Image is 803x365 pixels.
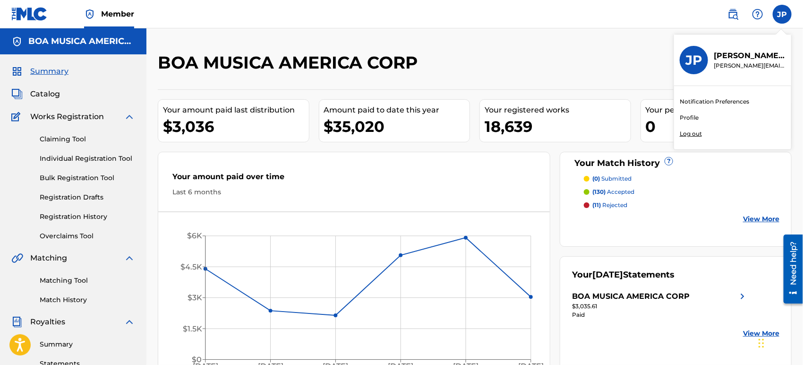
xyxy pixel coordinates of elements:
[584,174,779,183] a: (0) submitted
[485,116,631,137] div: 18,639
[40,231,135,241] a: Overclaims Tool
[592,188,606,195] span: (130)
[180,262,202,271] tspan: $4.5K
[748,5,767,24] div: Help
[572,311,748,319] div: Paid
[11,7,48,21] img: MLC Logo
[685,52,702,69] h3: JP
[592,175,600,182] span: (0)
[124,316,135,328] img: expand
[11,88,23,100] img: Catalog
[743,329,779,339] a: View More
[40,276,135,286] a: Matching Tool
[30,66,68,77] span: Summary
[572,157,779,170] div: Your Match History
[572,269,675,281] div: Your Statements
[584,201,779,209] a: (11) rejected
[572,291,690,302] div: BOA MUSICA AMERICA CORP
[592,174,632,183] p: submitted
[756,320,803,365] iframe: Chat Widget
[773,5,792,24] div: User Menu
[11,252,23,264] img: Matching
[172,187,536,197] div: Last 6 months
[743,214,779,224] a: View More
[646,104,792,116] div: Your pending works
[183,324,202,333] tspan: $1.5K
[124,111,135,122] img: expand
[11,66,23,77] img: Summary
[714,61,786,70] p: jorge.perez@boamusica.com
[163,116,309,137] div: $3,036
[324,104,470,116] div: Amount paid to date this year
[40,295,135,305] a: Match History
[163,104,309,116] div: Your amount paid last distribution
[11,66,68,77] a: SummarySummary
[158,52,422,73] h2: BOA MUSICA AMERICA CORP
[665,157,673,165] span: ?
[124,252,135,264] img: expand
[84,9,95,20] img: Top Rightsholder
[40,173,135,183] a: Bulk Registration Tool
[572,291,748,319] a: BOA MUSICA AMERICA CORPright chevron icon$3,035.61Paid
[30,316,65,328] span: Royalties
[11,316,23,328] img: Royalties
[11,88,60,100] a: CatalogCatalog
[759,329,764,357] div: Arrastrar
[30,111,104,122] span: Works Registration
[592,188,634,196] p: accepted
[188,294,202,303] tspan: $3K
[324,116,470,137] div: $35,020
[172,171,536,187] div: Your amount paid over time
[192,355,202,364] tspan: $0
[714,50,786,61] p: Jorge Perez
[30,88,60,100] span: Catalog
[737,291,748,302] img: right chevron icon
[584,188,779,196] a: (130) accepted
[777,231,803,307] iframe: Resource Center
[680,113,699,122] a: Profile
[572,302,748,311] div: $3,035.61
[592,269,623,280] span: [DATE]
[40,212,135,222] a: Registration History
[680,130,702,138] p: Log out
[11,111,24,122] img: Works Registration
[101,9,134,19] span: Member
[592,201,601,209] span: (11)
[28,36,135,47] h5: BOA MUSICA AMERICA CORP
[485,104,631,116] div: Your registered works
[724,5,743,24] a: Public Search
[40,192,135,202] a: Registration Drafts
[30,252,67,264] span: Matching
[680,97,749,106] a: Notification Preferences
[40,134,135,144] a: Claiming Tool
[727,9,739,20] img: search
[646,116,792,137] div: 0
[756,320,803,365] div: Widget de chat
[187,232,202,241] tspan: $6K
[11,36,23,47] img: Accounts
[592,201,627,209] p: rejected
[752,9,763,20] img: help
[40,154,135,164] a: Individual Registration Tool
[40,339,135,349] a: Summary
